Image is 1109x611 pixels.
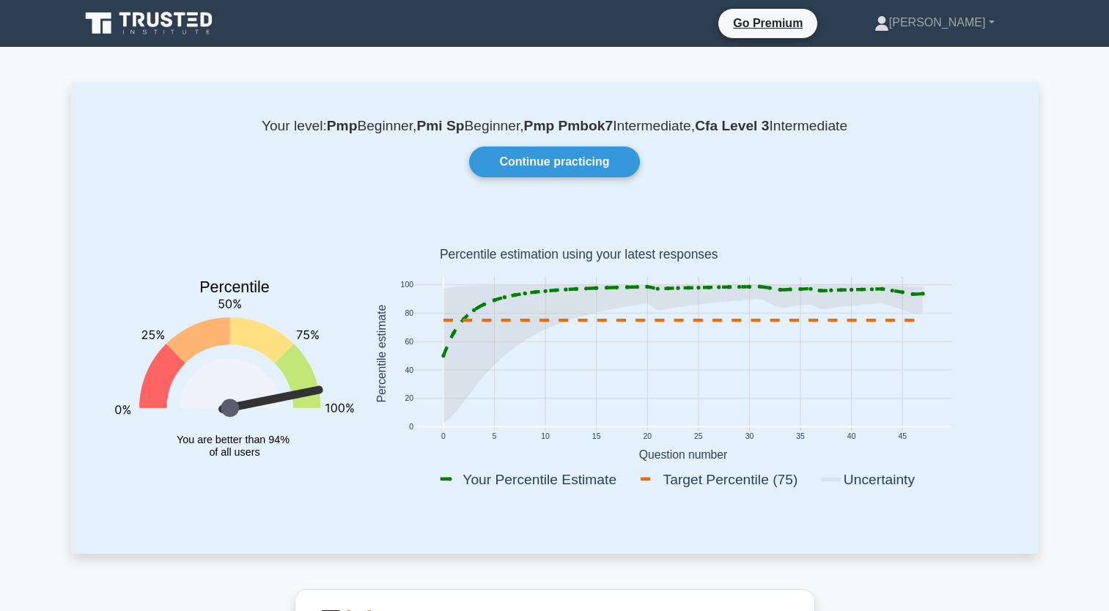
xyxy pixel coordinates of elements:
text: 0 [409,423,413,431]
text: 45 [898,433,907,441]
tspan: You are better than 94% [177,434,290,445]
text: 30 [745,433,754,441]
text: 100 [400,281,413,289]
text: 5 [492,433,496,441]
text: Percentile estimate [375,305,387,403]
b: Cfa Level 3 [695,118,769,133]
text: Percentile [199,279,270,297]
text: 80 [405,310,413,318]
text: 25 [694,433,703,441]
a: Go Premium [724,14,811,32]
text: 35 [796,433,805,441]
text: 40 [847,433,855,441]
b: Pmi Sp [416,118,464,133]
text: Question number [638,448,727,461]
tspan: of all users [209,446,259,458]
p: Your level: Beginner, Beginner, Intermediate, Intermediate [106,117,1003,135]
text: 20 [643,433,652,441]
text: 15 [592,433,600,441]
b: Pmp Pmbok7 [524,118,614,133]
text: 40 [405,366,413,374]
text: 60 [405,338,413,346]
text: Percentile estimation using your latest responses [439,248,718,262]
b: Pmp [327,118,358,133]
a: Continue practicing [469,147,639,177]
text: 20 [405,395,413,403]
a: [PERSON_NAME] [839,8,1030,37]
text: 0 [441,433,445,441]
text: 10 [541,433,550,441]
